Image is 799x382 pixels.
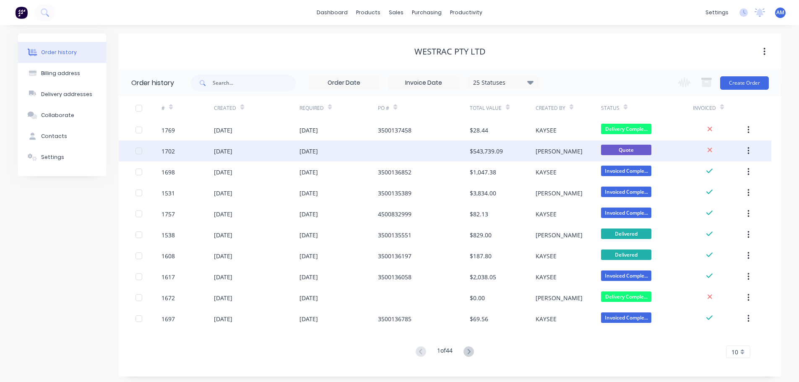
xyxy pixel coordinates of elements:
[214,273,232,281] div: [DATE]
[299,168,318,177] div: [DATE]
[437,346,453,358] div: 1 of 44
[536,314,557,323] div: KAYSEE
[161,231,175,239] div: 1538
[601,145,651,155] span: Quote
[776,9,784,16] span: AM
[299,104,324,112] div: Required
[701,6,733,19] div: settings
[299,252,318,260] div: [DATE]
[161,104,165,112] div: #
[470,273,496,281] div: $2,038.05
[299,126,318,135] div: [DATE]
[536,168,557,177] div: KAYSEE
[536,252,557,260] div: KAYSEE
[161,189,175,197] div: 1531
[536,147,583,156] div: [PERSON_NAME]
[601,291,651,302] span: Delivery Comple...
[161,210,175,218] div: 1757
[214,147,232,156] div: [DATE]
[161,314,175,323] div: 1697
[446,6,487,19] div: productivity
[18,126,106,147] button: Contacts
[214,168,232,177] div: [DATE]
[299,273,318,281] div: [DATE]
[536,210,557,218] div: KAYSEE
[18,105,106,126] button: Collaborate
[214,231,232,239] div: [DATE]
[536,189,583,197] div: [PERSON_NAME]
[731,348,738,356] span: 10
[470,104,502,112] div: Total Value
[601,104,619,112] div: Status
[470,252,492,260] div: $187.80
[131,78,174,88] div: Order history
[536,104,565,112] div: Created By
[378,314,411,323] div: 3500136785
[41,153,64,161] div: Settings
[378,231,411,239] div: 3500135551
[470,126,488,135] div: $28.44
[378,273,411,281] div: 3500136058
[18,84,106,105] button: Delivery addresses
[161,168,175,177] div: 1698
[299,314,318,323] div: [DATE]
[213,75,296,91] input: Search...
[161,294,175,302] div: 1672
[214,294,232,302] div: [DATE]
[693,96,745,120] div: Invoiced
[378,104,389,112] div: PO #
[601,166,651,176] span: Invoiced Comple...
[388,77,459,89] input: Invoice Date
[214,104,236,112] div: Created
[536,231,583,239] div: [PERSON_NAME]
[720,76,769,90] button: Create Order
[470,294,485,302] div: $0.00
[536,96,601,120] div: Created By
[299,96,378,120] div: Required
[378,96,470,120] div: PO #
[408,6,446,19] div: purchasing
[378,168,411,177] div: 3500136852
[601,270,651,281] span: Invoiced Comple...
[385,6,408,19] div: sales
[536,273,557,281] div: KAYSEE
[378,189,411,197] div: 3500135389
[41,112,74,119] div: Collaborate
[601,96,693,120] div: Status
[299,189,318,197] div: [DATE]
[470,189,496,197] div: $3,834.00
[309,77,379,89] input: Order Date
[601,124,651,134] span: Delivery Comple...
[693,104,716,112] div: Invoiced
[161,252,175,260] div: 1608
[468,78,539,87] div: 25 Statuses
[299,294,318,302] div: [DATE]
[352,6,385,19] div: products
[470,168,496,177] div: $1,047.38
[299,231,318,239] div: [DATE]
[161,96,214,120] div: #
[214,189,232,197] div: [DATE]
[601,312,651,323] span: Invoiced Comple...
[214,252,232,260] div: [DATE]
[214,96,299,120] div: Created
[601,229,651,239] span: Delivered
[470,147,503,156] div: $543,739.09
[41,133,67,140] div: Contacts
[470,314,488,323] div: $69.56
[18,147,106,168] button: Settings
[312,6,352,19] a: dashboard
[470,210,488,218] div: $82.13
[214,210,232,218] div: [DATE]
[601,187,651,197] span: Invoiced Comple...
[378,126,411,135] div: 3500137458
[299,210,318,218] div: [DATE]
[161,147,175,156] div: 1702
[470,96,535,120] div: Total Value
[41,70,80,77] div: Billing address
[536,294,583,302] div: [PERSON_NAME]
[536,126,557,135] div: KAYSEE
[41,91,92,98] div: Delivery addresses
[378,252,411,260] div: 3500136197
[161,126,175,135] div: 1769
